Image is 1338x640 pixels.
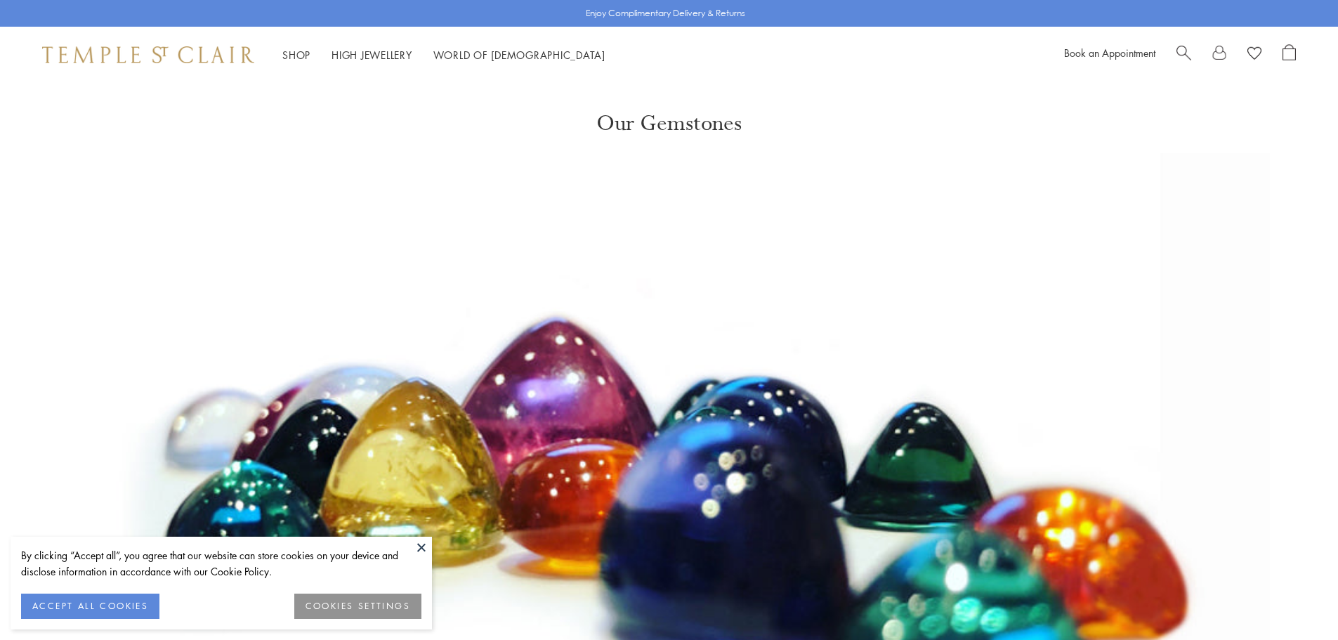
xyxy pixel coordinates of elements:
[596,83,742,136] h1: Our Gemstones
[1064,46,1155,60] a: Book an Appointment
[282,48,310,62] a: ShopShop
[1247,44,1261,65] a: View Wishlist
[42,46,254,63] img: Temple St. Clair
[21,594,159,619] button: ACCEPT ALL COOKIES
[1176,44,1191,65] a: Search
[21,547,421,580] div: By clicking “Accept all”, you agree that our website can store cookies on your device and disclos...
[1283,44,1296,65] a: Open Shopping Bag
[586,6,745,20] p: Enjoy Complimentary Delivery & Returns
[282,46,605,64] nav: Main navigation
[294,594,421,619] button: COOKIES SETTINGS
[332,48,412,62] a: High JewelleryHigh Jewellery
[433,48,605,62] a: World of [DEMOGRAPHIC_DATA]World of [DEMOGRAPHIC_DATA]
